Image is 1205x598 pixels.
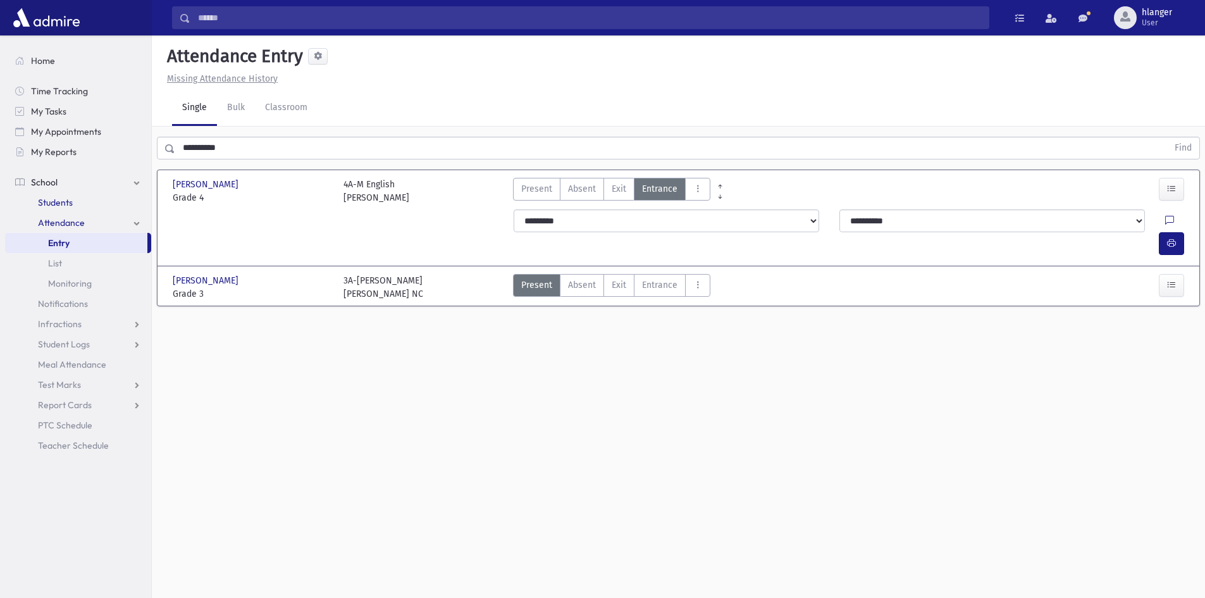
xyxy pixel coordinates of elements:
[31,146,77,158] span: My Reports
[568,278,596,292] span: Absent
[5,294,151,314] a: Notifications
[38,379,81,390] span: Test Marks
[521,182,552,196] span: Present
[5,172,151,192] a: School
[5,415,151,435] a: PTC Schedule
[5,101,151,121] a: My Tasks
[38,399,92,411] span: Report Cards
[38,217,85,228] span: Attendance
[5,192,151,213] a: Students
[5,273,151,294] a: Monitoring
[38,440,109,451] span: Teacher Schedule
[38,359,106,370] span: Meal Attendance
[38,298,88,309] span: Notifications
[513,274,710,301] div: AttTypes
[48,258,62,269] span: List
[173,287,331,301] span: Grade 3
[190,6,989,29] input: Search
[1142,8,1172,18] span: hlanger
[5,435,151,456] a: Teacher Schedule
[167,73,278,84] u: Missing Attendance History
[31,55,55,66] span: Home
[48,237,70,249] span: Entry
[162,73,278,84] a: Missing Attendance History
[5,334,151,354] a: Student Logs
[642,278,677,292] span: Entrance
[48,278,92,289] span: Monitoring
[5,354,151,375] a: Meal Attendance
[10,5,83,30] img: AdmirePro
[5,142,151,162] a: My Reports
[513,178,710,204] div: AttTypes
[5,375,151,395] a: Test Marks
[31,106,66,117] span: My Tasks
[642,182,677,196] span: Entrance
[521,278,552,292] span: Present
[5,121,151,142] a: My Appointments
[173,274,241,287] span: [PERSON_NAME]
[343,274,423,301] div: 3A-[PERSON_NAME] [PERSON_NAME] NC
[5,314,151,334] a: Infractions
[162,46,303,67] h5: Attendance Entry
[5,395,151,415] a: Report Cards
[31,85,88,97] span: Time Tracking
[568,182,596,196] span: Absent
[173,191,331,204] span: Grade 4
[5,51,151,71] a: Home
[5,213,151,233] a: Attendance
[343,178,409,204] div: 4A-M English [PERSON_NAME]
[612,182,626,196] span: Exit
[5,81,151,101] a: Time Tracking
[173,178,241,191] span: [PERSON_NAME]
[31,177,58,188] span: School
[5,233,147,253] a: Entry
[38,197,73,208] span: Students
[38,318,82,330] span: Infractions
[38,420,92,431] span: PTC Schedule
[612,278,626,292] span: Exit
[255,90,318,126] a: Classroom
[5,253,151,273] a: List
[217,90,255,126] a: Bulk
[31,126,101,137] span: My Appointments
[172,90,217,126] a: Single
[1142,18,1172,28] span: User
[38,339,90,350] span: Student Logs
[1167,137,1199,159] button: Find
